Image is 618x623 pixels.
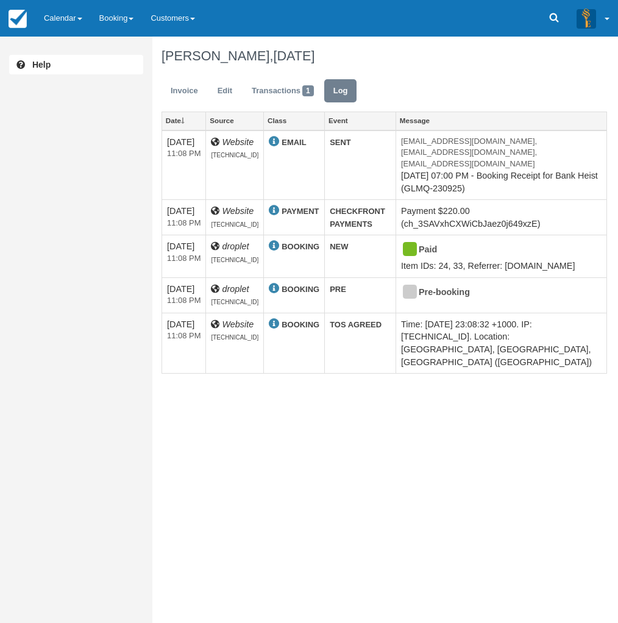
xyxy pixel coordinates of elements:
[243,79,323,103] a: Transactions1
[9,55,143,74] a: Help
[222,137,254,147] i: Website
[162,79,207,103] a: Invoice
[577,9,596,28] img: A3
[162,313,206,373] td: [DATE]
[330,207,385,229] strong: CHECKFRONT PAYMENTS
[206,112,263,129] a: Source
[32,60,51,69] b: Help
[162,130,206,200] td: [DATE]
[222,206,254,216] i: Website
[324,79,357,103] a: Log
[330,242,348,251] strong: NEW
[167,218,201,229] em: 2025-09-23 23:08:57+1000
[264,112,324,129] a: Class
[325,112,396,129] a: Event
[282,242,319,251] strong: BOOKING
[396,200,606,235] td: Payment $220.00 (ch_3SAVxhCXWiCbJaez0j649xzE)
[396,235,606,277] td: Item IDs: 24, 33, Referrer: [DOMAIN_NAME]
[9,10,27,28] img: checkfront-main-nav-mini-logo.png
[167,295,201,307] em: 2025-09-23 23:08:32+1000
[396,130,606,200] td: [DATE] 07:00 PM - Booking Receipt for Bank Heist (GLMQ-230925)
[401,240,591,260] div: Paid
[162,200,206,235] td: [DATE]
[222,284,249,294] i: droplet
[330,138,351,147] strong: SENT
[208,79,241,103] a: Edit
[302,85,314,96] span: 1
[167,148,201,160] em: 2025-09-23 23:08:57+1000
[222,241,249,251] i: droplet
[222,319,254,329] i: Website
[282,207,319,216] strong: PAYMENT
[282,285,319,294] strong: BOOKING
[162,112,205,129] a: Date
[282,138,306,147] strong: EMAIL
[330,320,382,329] strong: TOS AGREED
[401,283,591,302] div: Pre-booking
[167,330,201,342] em: 2025-09-23 23:08:32+1000
[282,320,319,329] strong: BOOKING
[211,299,258,305] span: [TECHNICAL_ID]
[162,49,607,63] h1: [PERSON_NAME],
[211,334,258,341] span: [TECHNICAL_ID]
[330,285,346,294] strong: PRE
[401,136,602,170] em: [EMAIL_ADDRESS][DOMAIN_NAME], [EMAIL_ADDRESS][DOMAIN_NAME], [EMAIL_ADDRESS][DOMAIN_NAME]
[396,112,606,129] a: Message
[162,277,206,313] td: [DATE]
[211,257,258,263] span: [TECHNICAL_ID]
[167,253,201,265] em: 2025-09-23 23:08:55+1000
[211,152,258,158] span: [TECHNICAL_ID]
[162,235,206,277] td: [DATE]
[273,48,314,63] span: [DATE]
[211,221,258,228] span: [TECHNICAL_ID]
[396,313,606,373] td: Time: [DATE] 23:08:32 +1000. IP: [TECHNICAL_ID]. Location: [GEOGRAPHIC_DATA], [GEOGRAPHIC_DATA], ...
